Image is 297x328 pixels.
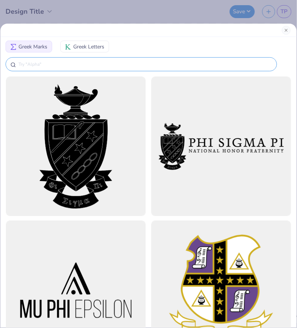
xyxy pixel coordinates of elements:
[73,43,104,51] span: Greek Letters
[65,44,71,50] img: Greek Letters
[60,41,109,52] button: Greek LettersGreek Letters
[10,44,16,50] img: Greek Marks
[18,61,272,68] input: Try "Alpha"
[18,43,47,51] span: Greek Marks
[6,41,52,52] button: Greek MarksGreek Marks
[282,26,291,35] button: Close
